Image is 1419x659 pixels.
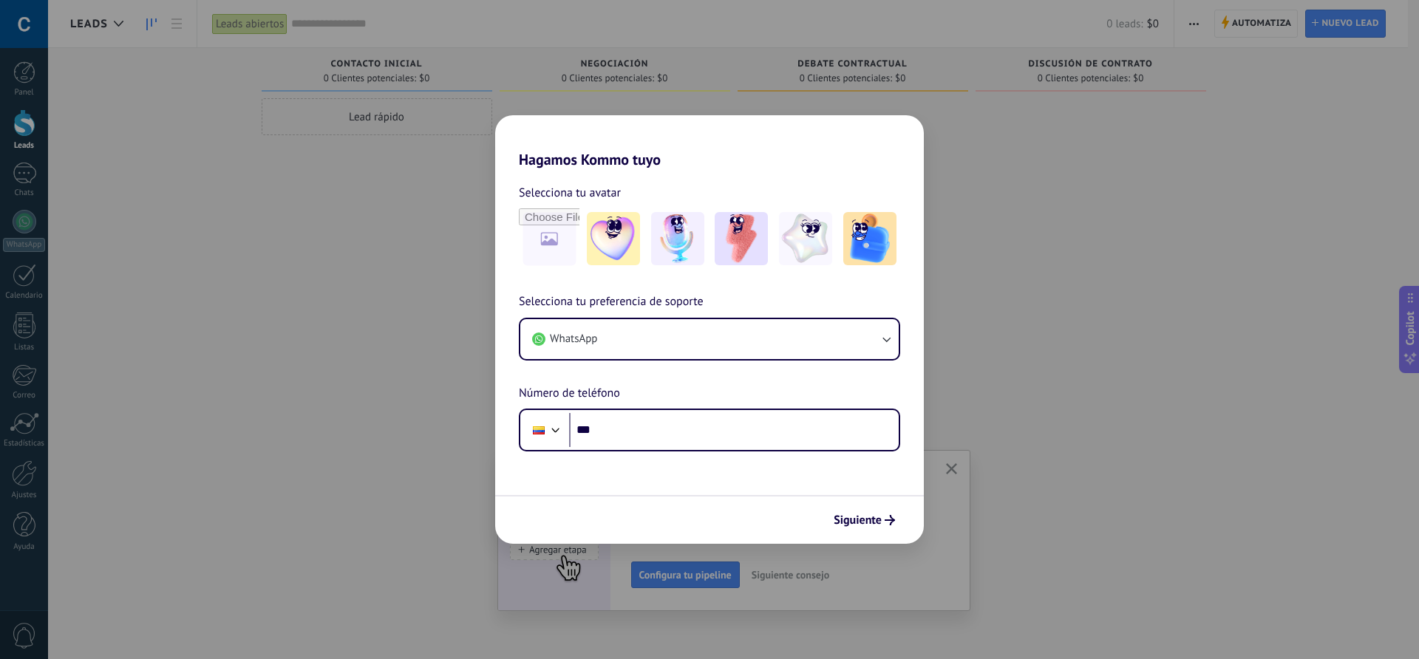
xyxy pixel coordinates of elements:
span: Siguiente [834,515,882,525]
span: WhatsApp [550,332,597,346]
div: Colombia: + 57 [525,414,553,445]
span: Selecciona tu preferencia de soporte [519,293,704,312]
img: -5.jpeg [843,212,896,265]
h2: Hagamos Kommo tuyo [495,115,924,168]
span: Número de teléfono [519,384,620,403]
button: Siguiente [827,508,902,533]
img: -3.jpeg [715,212,768,265]
button: WhatsApp [520,319,899,359]
img: -1.jpeg [587,212,640,265]
img: -4.jpeg [779,212,832,265]
img: -2.jpeg [651,212,704,265]
span: Selecciona tu avatar [519,183,621,202]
